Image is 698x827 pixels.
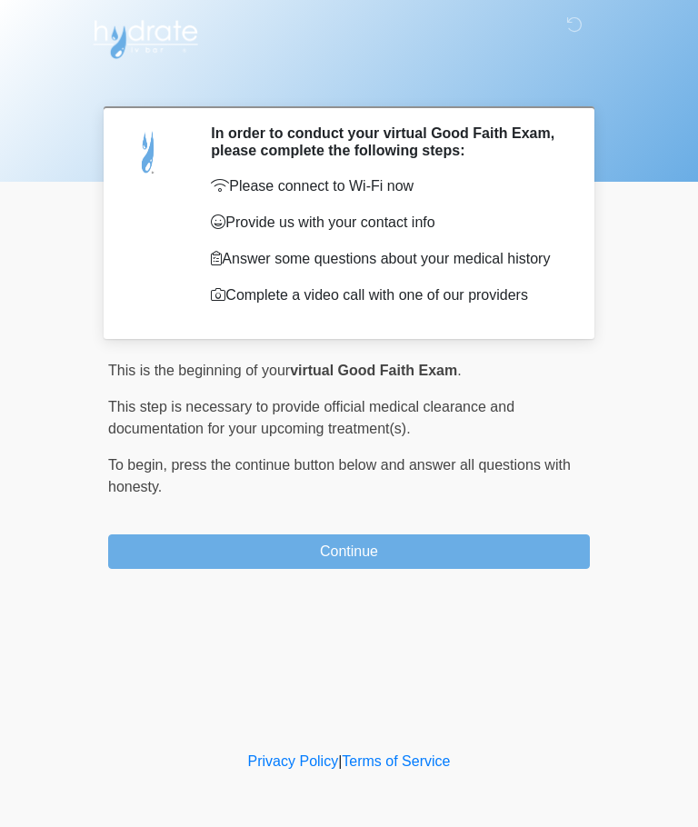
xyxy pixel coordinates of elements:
[342,753,450,769] a: Terms of Service
[211,175,563,197] p: Please connect to Wi-Fi now
[122,125,176,179] img: Agent Avatar
[338,753,342,769] a: |
[457,363,461,378] span: .
[108,457,171,473] span: To begin,
[248,753,339,769] a: Privacy Policy
[211,248,563,270] p: Answer some questions about your medical history
[211,284,563,306] p: Complete a video call with one of our providers
[108,399,514,436] span: This step is necessary to provide official medical clearance and documentation for your upcoming ...
[108,363,290,378] span: This is the beginning of your
[108,457,571,494] span: press the continue button below and answer all questions with honesty.
[108,534,590,569] button: Continue
[95,65,603,99] h1: ‎ ‎ ‎ ‎
[90,14,201,60] img: Hydrate IV Bar - Arcadia Logo
[290,363,457,378] strong: virtual Good Faith Exam
[211,212,563,234] p: Provide us with your contact info
[211,125,563,159] h2: In order to conduct your virtual Good Faith Exam, please complete the following steps:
